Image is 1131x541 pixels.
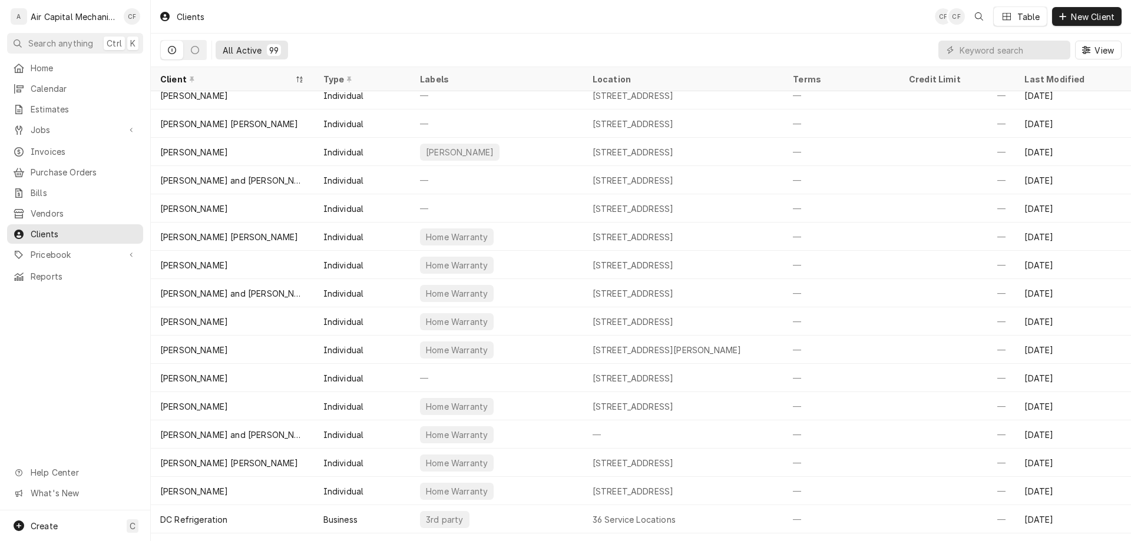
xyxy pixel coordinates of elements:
a: Bills [7,183,143,203]
div: [PERSON_NAME] [160,316,228,328]
div: Home Warranty [425,429,489,441]
div: [PERSON_NAME] and [PERSON_NAME] [160,429,305,441]
div: [DATE] [1015,505,1131,533]
a: Reports [7,267,143,286]
div: [PERSON_NAME] and [PERSON_NAME] [160,287,305,300]
div: [STREET_ADDRESS] [593,146,674,158]
div: [DATE] [1015,307,1131,336]
div: Individual [323,203,364,215]
div: [PERSON_NAME] [160,259,228,271]
div: [DATE] [1015,223,1131,251]
div: [DATE] [1015,194,1131,223]
div: Individual [323,429,364,441]
div: — [783,307,899,336]
div: Individual [323,259,364,271]
div: [DATE] [1015,109,1131,138]
span: View [1092,44,1116,57]
span: Search anything [28,37,93,49]
button: View [1075,41,1122,59]
div: — [899,505,1016,533]
div: Labels [420,73,574,85]
div: — [899,420,1016,449]
div: — [899,336,1016,364]
div: [DATE] [1015,81,1131,109]
div: [STREET_ADDRESS] [593,372,674,384]
span: Create [31,521,58,531]
span: New Client [1069,11,1117,23]
div: CF [124,8,140,25]
button: Open search [970,7,988,26]
div: Last Modified [1024,73,1119,85]
div: Individual [323,372,364,384]
div: Type [323,73,399,85]
div: [STREET_ADDRESS] [593,400,674,413]
div: — [899,279,1016,307]
div: Business [323,513,358,526]
div: — [899,477,1016,505]
div: — [783,477,899,505]
input: Keyword search [960,41,1064,59]
span: K [130,37,135,49]
div: — [411,109,583,138]
span: Jobs [31,124,120,136]
span: What's New [31,487,136,499]
div: Charles Faure's Avatar [124,8,140,25]
div: — [899,81,1016,109]
div: Home Warranty [425,316,489,328]
div: Individual [323,457,364,469]
div: Home Warranty [425,287,489,300]
div: [STREET_ADDRESS] [593,316,674,328]
span: Invoices [31,145,137,158]
div: Home Warranty [425,259,489,271]
div: [PERSON_NAME] [PERSON_NAME] [160,231,298,243]
div: — [583,420,784,449]
div: Individual [323,400,364,413]
div: Individual [323,287,364,300]
a: Invoices [7,142,143,161]
div: [PERSON_NAME] [160,203,228,215]
div: [DATE] [1015,420,1131,449]
div: — [899,194,1016,223]
div: — [411,166,583,194]
div: 3rd party [425,513,464,526]
div: [DATE] [1015,166,1131,194]
div: Terms [793,73,888,85]
a: Go to Jobs [7,120,143,140]
div: [DATE] [1015,279,1131,307]
div: Credit Limit [909,73,1004,85]
span: Reports [31,270,137,283]
div: Home Warranty [425,400,489,413]
div: Client [160,73,293,85]
div: — [899,392,1016,420]
a: Estimates [7,99,143,119]
span: Home [31,62,137,74]
div: — [783,194,899,223]
span: Estimates [31,103,137,115]
div: [STREET_ADDRESS] [593,457,674,469]
div: [STREET_ADDRESS] [593,174,674,187]
div: [PERSON_NAME] [160,485,228,497]
div: — [783,138,899,166]
button: New Client [1052,7,1122,26]
div: Table [1017,11,1040,23]
div: [DATE] [1015,336,1131,364]
div: Individual [323,231,364,243]
span: Ctrl [107,37,122,49]
div: [STREET_ADDRESS] [593,259,674,271]
div: — [411,81,583,109]
div: [DATE] [1015,449,1131,477]
button: Search anythingCtrlK [7,33,143,54]
div: Air Capital Mechanical [31,11,117,23]
div: [DATE] [1015,251,1131,279]
div: — [899,223,1016,251]
span: Clients [31,228,137,240]
div: Individual [323,485,364,497]
span: Vendors [31,207,137,220]
div: — [783,81,899,109]
div: [PERSON_NAME] [160,146,228,158]
div: Individual [323,118,364,130]
span: C [130,520,135,532]
div: [DATE] [1015,364,1131,392]
div: [PERSON_NAME] [425,146,495,158]
a: Clients [7,224,143,244]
